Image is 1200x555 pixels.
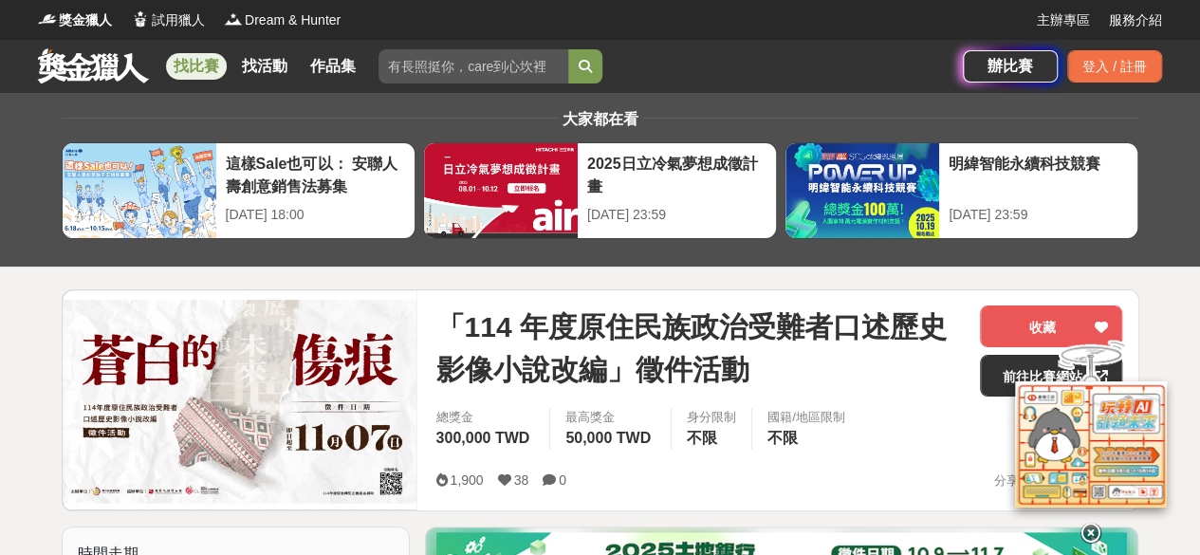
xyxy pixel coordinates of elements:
span: 總獎金 [435,408,534,427]
a: LogoDream & Hunter [224,10,341,30]
img: Cover Image [63,290,417,509]
a: Logo試用獵人 [131,10,205,30]
span: 300,000 TWD [435,430,529,446]
a: 前往比賽網站 [980,355,1122,397]
img: d2146d9a-e6f6-4337-9592-8cefde37ba6b.png [1015,381,1167,508]
img: Logo [131,9,150,28]
a: 找活動 [234,53,295,80]
div: 2025日立冷氣夢想成徵計畫 [587,153,766,195]
a: 這樣Sale也可以： 安聯人壽創意銷售法募集[DATE] 18:00 [62,142,415,239]
div: 身分限制 [687,408,736,427]
a: Logo獎金獵人 [38,10,112,30]
span: 「114 年度原住民族政治受難者口述歷史影像小說改編」徵件活動 [435,305,965,391]
a: 2025日立冷氣夢想成徵計畫[DATE] 23:59 [423,142,777,239]
span: 不限 [767,430,798,446]
a: 服務介紹 [1109,10,1162,30]
span: 1,900 [450,472,483,488]
span: 50,000 TWD [565,430,651,446]
div: [DATE] 23:59 [587,205,766,225]
a: 明緯智能永續科技競賽[DATE] 23:59 [785,142,1138,239]
a: 主辦專區 [1037,10,1090,30]
input: 有長照挺你，care到心坎裡！青春出手，拍出照顧 影音徵件活動 [378,49,568,83]
span: 最高獎金 [565,408,655,427]
img: Logo [38,9,57,28]
div: [DATE] 18:00 [226,205,405,225]
span: 不限 [687,430,717,446]
div: 這樣Sale也可以： 安聯人壽創意銷售法募集 [226,153,405,195]
a: 找比賽 [166,53,227,80]
a: 作品集 [303,53,363,80]
div: 國籍/地區限制 [767,408,845,427]
div: [DATE] 23:59 [949,205,1128,225]
span: 大家都在看 [558,111,643,127]
span: Dream & Hunter [245,10,341,30]
img: Logo [224,9,243,28]
span: 0 [559,472,566,488]
a: 辦比賽 [963,50,1058,83]
div: 登入 / 註冊 [1067,50,1162,83]
span: 試用獵人 [152,10,205,30]
div: 明緯智能永續科技競賽 [949,153,1128,195]
span: 分享至 [993,467,1030,495]
span: 獎金獵人 [59,10,112,30]
span: 38 [514,472,529,488]
button: 收藏 [980,305,1122,347]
